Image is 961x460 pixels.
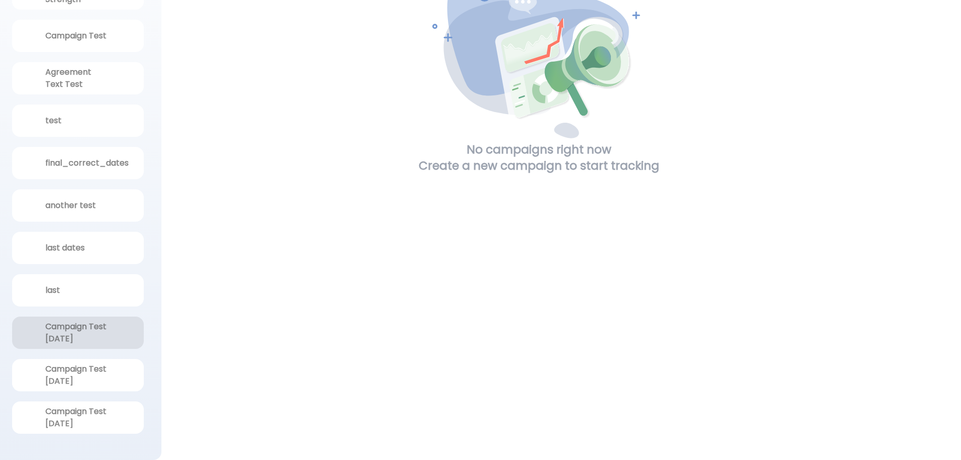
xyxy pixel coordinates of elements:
[45,321,110,345] div: Campaign Test [DATE]
[45,30,110,42] div: Campaign Test
[45,363,110,387] div: Campaign Test [DATE]
[467,141,611,158] h1: No campaigns right now
[45,199,110,212] div: another test
[45,242,110,254] div: last dates
[419,158,659,174] h1: Create a new campaign to start tracking
[45,115,110,127] div: test
[45,284,110,296] div: last
[45,405,110,430] div: Campaign Test [DATE]
[45,66,110,90] div: Agreement Text Test
[45,157,110,169] div: final_correct_dates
